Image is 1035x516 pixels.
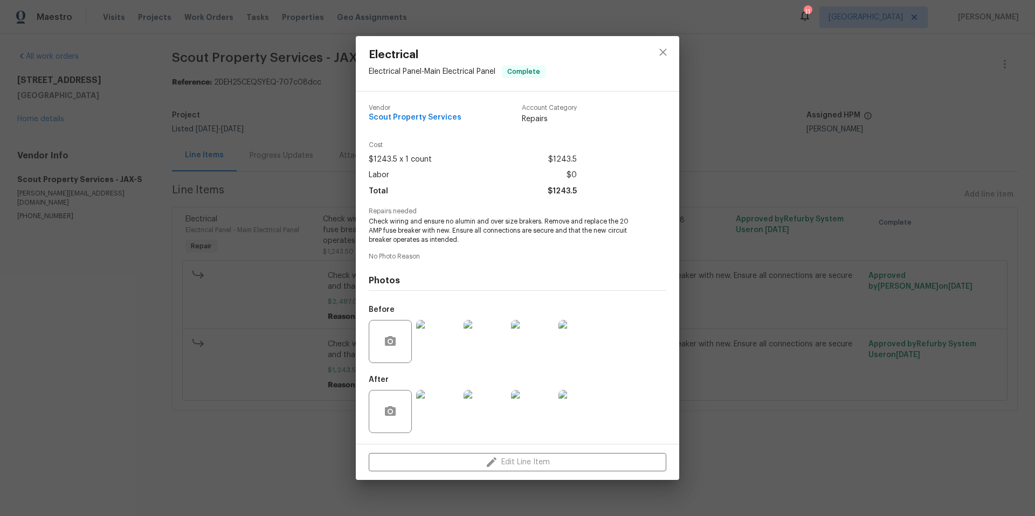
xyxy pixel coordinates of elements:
span: Check wiring and ensure no alumin and over size brakers. Remove and replace the 20 AMP fuse break... [369,217,637,244]
span: No Photo Reason [369,253,666,260]
span: Total [369,184,388,199]
h4: Photos [369,275,666,286]
span: $1243.5 x 1 count [369,152,432,168]
span: Vendor [369,104,461,111]
span: Complete [503,66,544,77]
div: 11 [804,6,811,17]
button: close [650,39,676,65]
span: $1243.5 [548,184,577,199]
span: $1243.5 [548,152,577,168]
span: Electrical Panel - Main Electrical Panel [369,68,495,75]
h5: After [369,376,389,383]
span: Repairs needed [369,208,666,215]
span: Cost [369,142,577,149]
span: Scout Property Services [369,114,461,122]
span: Electrical [369,49,546,61]
span: Repairs [522,114,577,124]
span: Account Category [522,104,577,111]
span: $0 [567,168,577,183]
h5: Before [369,306,395,313]
span: Labor [369,168,389,183]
